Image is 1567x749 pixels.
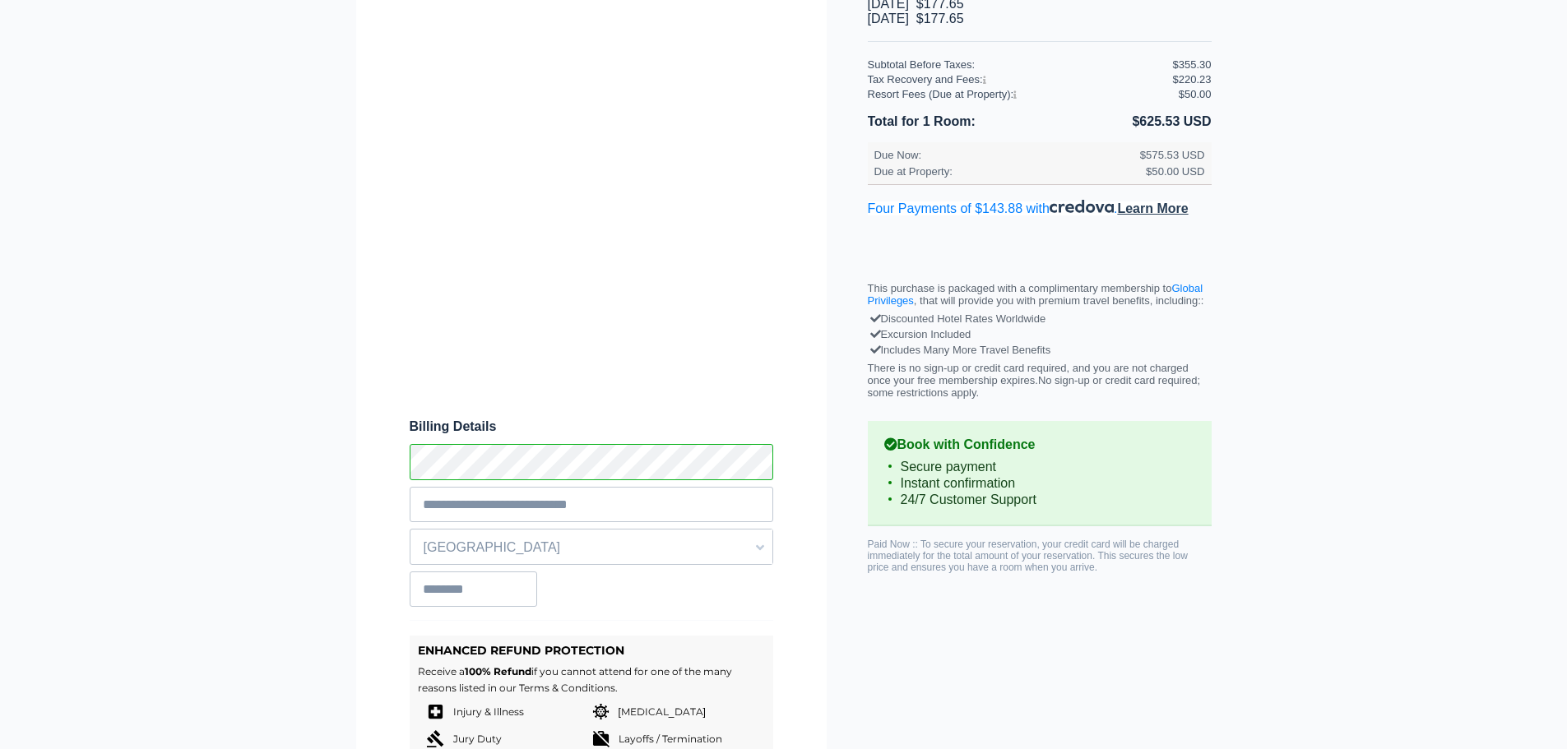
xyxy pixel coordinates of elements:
[874,165,1140,178] div: Due at Property:
[868,12,964,25] span: [DATE] $177.65
[868,201,1189,215] span: Four Payments of $143.88 with .
[1140,149,1205,161] div: $575.53 USD
[1040,111,1212,132] li: $625.53 USD
[1179,88,1212,100] div: $50.00
[868,73,1173,86] div: Tax Recovery and Fees:
[1173,58,1212,71] div: $355.30
[868,282,1203,307] a: Global Privileges
[406,2,777,401] iframe: Secure payment input frame
[1117,201,1188,215] span: Learn More
[874,149,1140,161] div: Due Now:
[872,342,1208,358] div: Includes Many More Travel Benefits
[868,111,1040,132] li: Total for 1 Room:
[868,231,1212,247] iframe: PayPal Message 1
[884,492,1195,508] li: 24/7 Customer Support
[868,539,1188,573] span: Paid Now :: To secure your reservation, your credit card will be charged immediately for the tota...
[868,362,1212,399] p: There is no sign-up or credit card required, and you are not charged once your free membership ex...
[410,419,773,434] span: Billing Details
[868,374,1201,399] span: No sign-up or credit card required; some restrictions apply.
[868,58,1173,71] div: Subtotal Before Taxes:
[868,88,1179,100] div: Resort Fees (Due at Property):
[868,201,1189,215] a: Four Payments of $143.88 with.Learn More
[1146,165,1204,178] div: $50.00 USD
[872,326,1208,342] div: Excursion Included
[872,311,1208,326] div: Discounted Hotel Rates Worldwide
[410,534,772,562] span: [GEOGRAPHIC_DATA]
[884,437,1195,452] b: Book with Confidence
[884,459,1195,475] li: Secure payment
[884,475,1195,492] li: Instant confirmation
[1173,73,1212,86] div: $220.23
[868,282,1212,307] p: This purchase is packaged with a complimentary membership to , that will provide you with premium...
